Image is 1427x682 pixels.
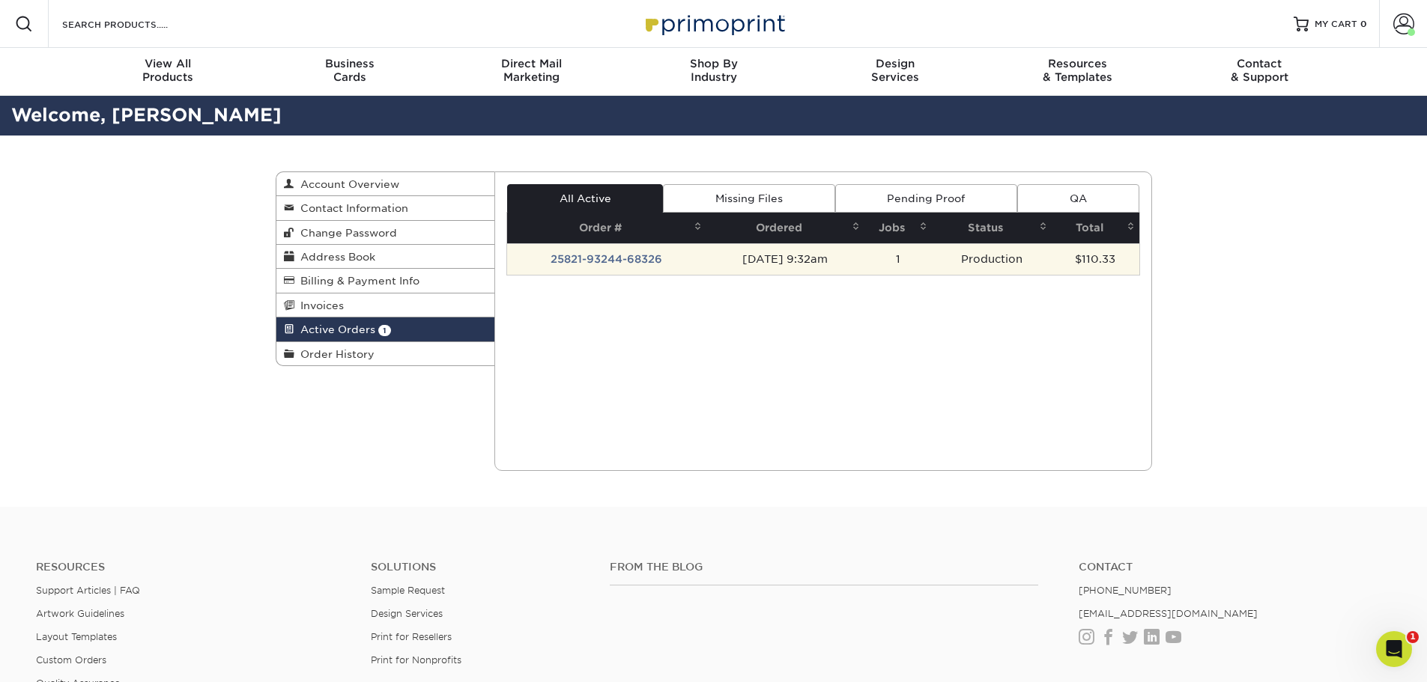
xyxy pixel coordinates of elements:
a: [EMAIL_ADDRESS][DOMAIN_NAME] [1079,608,1258,619]
a: View AllProducts [77,48,259,96]
div: Services [805,57,987,84]
span: Design [805,57,987,70]
a: Pending Proof [835,184,1017,213]
span: Billing & Payment Info [294,275,419,287]
span: Active Orders [294,323,375,335]
a: DesignServices [805,48,987,96]
span: Shop By [622,57,805,70]
th: Order # [507,213,706,243]
th: Total [1052,213,1139,243]
a: QA [1017,184,1139,213]
img: Primoprint [639,7,789,40]
h4: Resources [36,561,348,573]
span: 0 [1360,19,1367,29]
a: Address Book [276,245,495,269]
th: Jobs [864,213,932,243]
a: Layout Templates [36,631,117,642]
a: Missing Files [663,184,834,213]
span: View All [77,57,259,70]
h4: From the Blog [610,561,1038,573]
a: Change Password [276,221,495,245]
th: Status [932,213,1052,243]
input: SEARCH PRODUCTS..... [61,15,207,33]
span: Contact [1169,57,1351,70]
a: Contact Information [276,196,495,220]
a: Print for Resellers [371,631,452,642]
a: [PHONE_NUMBER] [1079,585,1172,596]
a: Order History [276,342,495,365]
td: Production [932,243,1052,275]
span: Change Password [294,227,397,239]
div: Cards [258,57,440,84]
div: Products [77,57,259,84]
a: Contact [1079,561,1391,573]
span: MY CART [1315,18,1357,31]
a: Active Orders 1 [276,317,495,341]
div: Industry [622,57,805,84]
a: Account Overview [276,172,495,196]
iframe: Intercom live chat [1376,631,1412,667]
th: Ordered [706,213,864,243]
a: Contact& Support [1169,48,1351,96]
span: Address Book [294,251,375,263]
a: Artwork Guidelines [36,608,124,619]
span: Direct Mail [440,57,622,70]
a: BusinessCards [258,48,440,96]
span: 1 [378,325,391,336]
td: 25821-93244-68326 [507,243,706,275]
div: & Templates [987,57,1169,84]
td: [DATE] 9:32am [706,243,864,275]
a: Resources& Templates [987,48,1169,96]
td: 1 [864,243,932,275]
a: Invoices [276,293,495,317]
h4: Solutions [371,561,587,573]
a: Support Articles | FAQ [36,585,140,596]
a: Direct MailMarketing [440,48,622,96]
div: & Support [1169,57,1351,84]
a: Sample Request [371,585,445,596]
span: Invoices [294,299,344,311]
span: 1 [1407,631,1419,643]
span: Resources [987,57,1169,70]
span: Contact Information [294,202,408,214]
a: Shop ByIndustry [622,48,805,96]
a: Print for Nonprofits [371,654,461,666]
span: Order History [294,348,375,360]
span: Account Overview [294,178,399,190]
span: Business [258,57,440,70]
td: $110.33 [1052,243,1139,275]
a: All Active [507,184,663,213]
a: Custom Orders [36,654,106,666]
div: Marketing [440,57,622,84]
a: Design Services [371,608,443,619]
a: Billing & Payment Info [276,269,495,293]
